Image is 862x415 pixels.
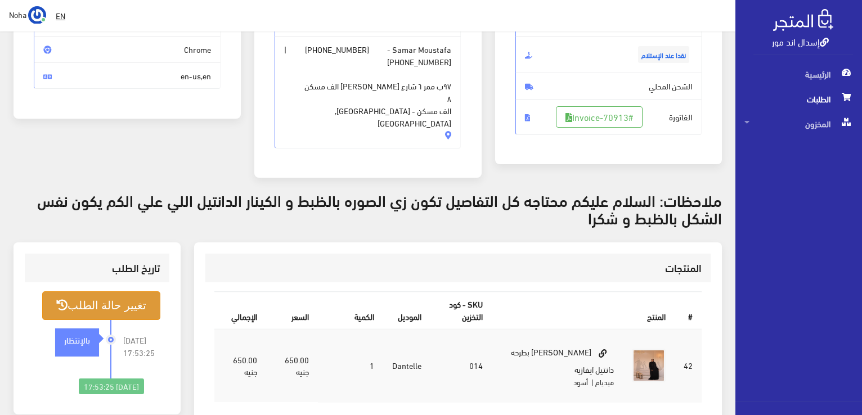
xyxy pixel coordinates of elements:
[387,56,451,68] span: [PHONE_NUMBER]
[284,67,452,129] span: ٩٧ب ممر ٦ شارع [PERSON_NAME] الف مسكن ٨ الف مسكن - [GEOGRAPHIC_DATA], [GEOGRAPHIC_DATA]
[744,62,853,87] span: الرئيسية
[34,62,221,89] span: en-us,en
[735,111,862,136] a: المخزون
[744,87,853,111] span: الطلبات
[34,36,221,63] span: Chrome
[515,73,702,100] span: الشحن المحلي
[14,191,722,226] h3: ملاحظات: السلام عليكم محتاجه كل التفاصيل تكون زي الصوره بالظبط و الكينار الدانتيل اللي علي الكم ي...
[675,329,702,402] td: 42
[735,87,862,111] a: الطلبات
[266,292,317,329] th: السعر
[735,62,862,87] a: الرئيسية
[305,43,369,56] span: [PHONE_NUMBER]
[383,292,430,329] th: الموديل
[492,329,623,402] td: [PERSON_NAME] بطرحه دانتيل ايفازيه
[51,6,70,26] a: EN
[638,46,689,63] span: نقدا عند الإستلام
[675,292,702,329] th: #
[275,36,461,148] span: Samar Moustafa - |
[773,9,833,31] img: .
[772,33,829,49] a: إسدال اند مور
[318,292,384,329] th: الكمية
[56,8,65,22] u: EN
[318,329,384,402] td: 1
[214,329,267,402] td: 650.00 جنيه
[28,6,46,24] img: ...
[515,99,702,135] span: الفاتورة
[430,292,492,329] th: SKU - كود التخزين
[214,292,267,329] th: اﻹجمالي
[744,111,853,136] span: المخزون
[214,263,702,273] h3: المنتجات
[9,6,46,24] a: ... Noha
[34,263,160,273] h3: تاريخ الطلب
[492,292,675,329] th: المنتج
[64,333,90,346] strong: بالإنتظار
[79,378,144,394] div: [DATE] 17:53:25
[383,329,430,402] td: Dantelle
[9,7,26,21] span: Noha
[266,329,317,402] td: 650.00 جنيه
[123,334,160,359] span: [DATE] 17:53:25
[42,291,160,320] button: تغيير حالة الطلب
[556,106,643,128] a: #Invoice-70913
[573,375,594,389] small: | أسود
[14,338,56,381] iframe: Drift Widget Chat Controller
[595,375,614,389] small: ميديام
[430,329,492,402] td: 014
